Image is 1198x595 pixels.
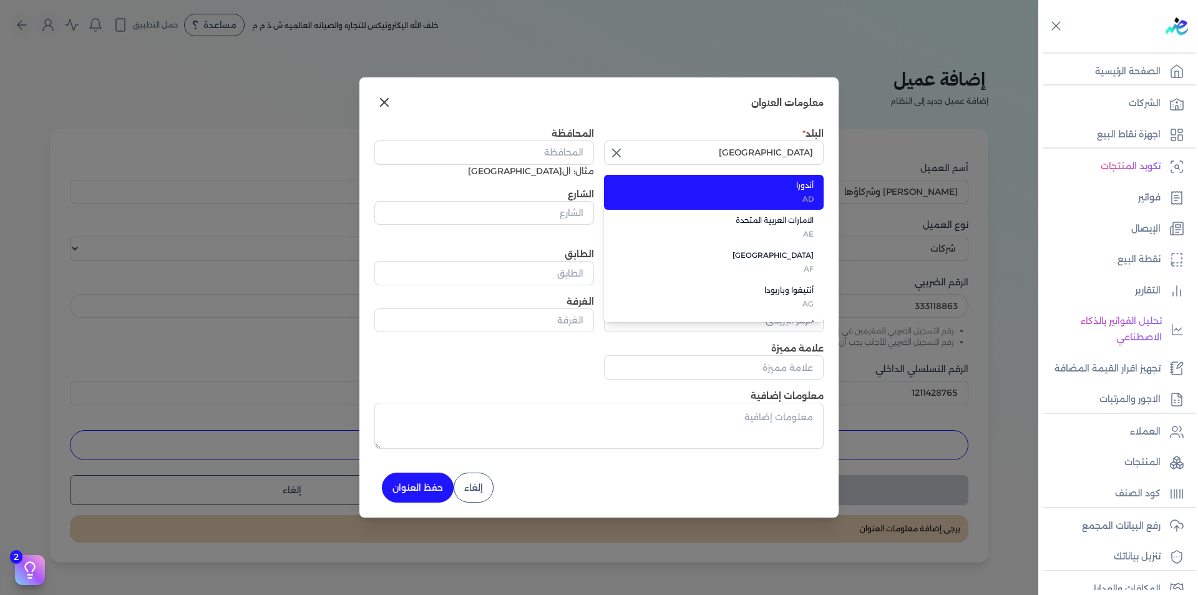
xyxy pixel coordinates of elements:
p: الشركات [1129,96,1161,112]
span: AE [629,229,814,240]
span: 2 [10,550,22,564]
a: فواتير [1038,185,1191,211]
p: رفع البيانات المجمع [1082,518,1161,534]
p: الاجور والمرتبات [1099,391,1161,408]
a: اجهزة نقاط البيع [1038,122,1191,148]
p: فواتير [1138,190,1161,206]
a: تجهيز اقرار القيمة المضافة [1038,356,1191,382]
p: تنزيل بياناتك [1114,549,1161,565]
label: معلومات إضافية [751,390,824,401]
h3: معلومات العنوان [751,94,824,111]
label: الطابق [565,248,594,260]
button: اختر البلد [604,140,824,169]
a: تحليل الفواتير بالذكاء الاصطناعي [1038,308,1191,350]
a: التقارير [1038,278,1191,304]
a: الاجور والمرتبات [1038,386,1191,413]
button: إلغاء [454,473,494,503]
p: تجهيز اقرار القيمة المضافة [1054,361,1161,377]
p: اجهزة نقاط البيع [1097,127,1161,143]
img: logo [1166,17,1188,35]
p: الإيصال [1131,221,1161,237]
a: تنزيل بياناتك [1038,544,1191,570]
span: [GEOGRAPHIC_DATA] [629,250,814,261]
input: اختر البلد [604,140,824,164]
span: AD [629,194,814,205]
a: الإيصال [1038,216,1191,242]
span: أنتيغوا وباربودا [629,285,814,296]
p: الصفحة الرئيسية [1095,64,1161,80]
label: الغرفة [567,296,594,307]
p: العملاء [1130,424,1161,440]
span: أندورا [629,180,814,191]
p: المنتجات [1124,455,1161,471]
span: الامارات العربية المتحدة [629,215,814,226]
label: الشارع [568,189,594,200]
ul: اختر البلد [604,172,824,322]
input: المحافظة [374,140,594,164]
span: AG [629,298,814,310]
p: نقطة البيع [1118,252,1161,268]
a: الشركات [1038,91,1191,117]
a: العملاء [1038,419,1191,445]
label: علامة مميزة [771,343,824,354]
a: الصفحة الرئيسية [1038,59,1191,85]
span: أنجويلا [629,320,814,331]
input: الطابق [374,261,594,285]
label: المحافظة [552,128,594,139]
a: تكويد المنتجات [1038,154,1191,180]
p: تحليل الفواتير بالذكاء الاصطناعي [1045,313,1162,345]
div: مثال: ال[GEOGRAPHIC_DATA] [374,165,594,178]
a: رفع البيانات المجمع [1038,513,1191,539]
button: 2 [15,555,45,585]
a: المنتجات [1038,450,1191,476]
input: الشارع [374,201,594,225]
p: كود الصنف [1115,486,1161,502]
a: كود الصنف [1038,481,1191,507]
a: نقطة البيع [1038,247,1191,273]
p: تكويد المنتجات [1101,159,1161,175]
input: الغرفة [374,308,594,332]
span: AF [629,263,814,275]
button: حفظ العنوان [382,473,454,503]
p: التقارير [1135,283,1161,299]
label: البلد [802,128,824,139]
input: علامة مميزة [604,355,824,379]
